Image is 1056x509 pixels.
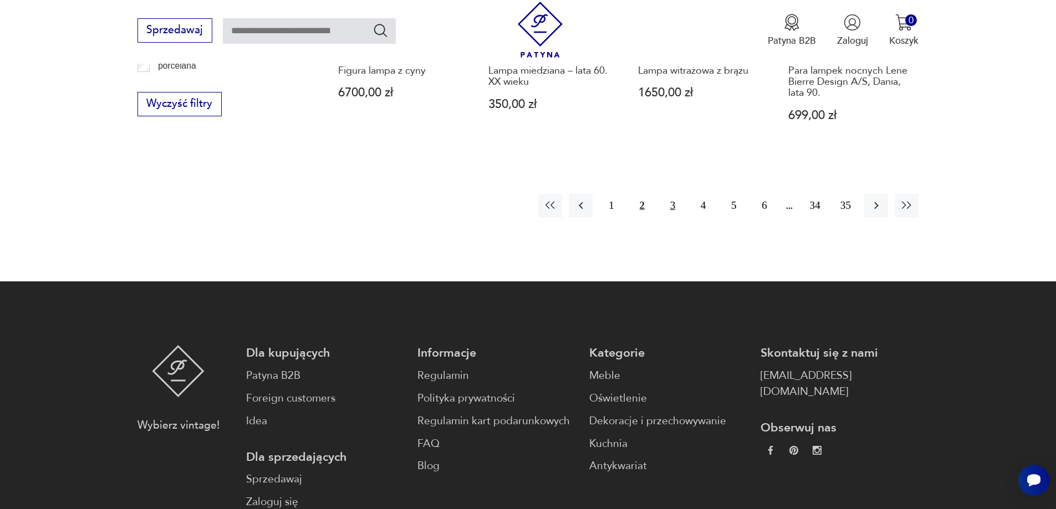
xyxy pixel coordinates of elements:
[722,194,746,218] button: 5
[417,436,575,452] a: FAQ
[158,59,196,73] p: porcelana
[789,446,798,455] img: 37d27d81a828e637adc9f9cb2e3d3a8a.webp
[766,446,775,455] img: da9060093f698e4c3cedc1453eec5031.webp
[905,14,917,26] div: 0
[246,368,404,384] a: Patyna B2B
[761,368,919,400] a: [EMAIL_ADDRESS][DOMAIN_NAME]
[246,449,404,465] p: Dla sprzedających
[373,22,389,38] button: Szukaj
[338,65,463,76] h3: Figura lampa z cyny
[1018,465,1049,496] iframe: Smartsupp widget button
[889,14,919,47] button: 0Koszyk
[589,436,747,452] a: Kuchnia
[137,27,212,35] a: Sprzedawaj
[844,14,861,31] img: Ikonka użytkownika
[137,418,220,434] p: Wybierz vintage!
[488,99,613,110] p: 350,00 zł
[589,390,747,407] a: Oświetlenie
[638,87,763,99] p: 1650,00 zł
[837,14,868,47] button: Zaloguj
[788,65,913,99] h3: Para lampek nocnych Lene Bierre Design A/S, Dania, lata 90.
[488,65,613,88] h3: Lampa miedziana – lata 60. XX wieku
[761,420,919,436] p: Obserwuj nas
[889,34,919,47] p: Koszyk
[152,345,205,397] img: Patyna - sklep z meblami i dekoracjami vintage
[803,194,827,218] button: 34
[417,390,575,407] a: Polityka prywatności
[417,413,575,429] a: Regulamin kart podarunkowych
[589,345,747,361] p: Kategorie
[768,34,816,47] p: Patyna B2B
[761,345,919,361] p: Skontaktuj się z nami
[137,92,222,116] button: Wyczyść filtry
[691,194,715,218] button: 4
[599,194,623,218] button: 1
[589,368,747,384] a: Meble
[837,34,868,47] p: Zaloguj
[137,18,212,43] button: Sprzedawaj
[417,368,575,384] a: Regulamin
[661,194,685,218] button: 3
[589,458,747,474] a: Antykwariat
[768,14,816,47] a: Ikona medaluPatyna B2B
[834,194,858,218] button: 35
[638,65,763,76] h3: Lampa witrażowa z brązu
[246,413,404,429] a: Idea
[246,345,404,361] p: Dla kupujących
[246,390,404,407] a: Foreign customers
[589,413,747,429] a: Dekoracje i przechowywanie
[752,194,776,218] button: 6
[512,2,568,58] img: Patyna - sklep z meblami i dekoracjami vintage
[895,14,912,31] img: Ikona koszyka
[417,345,575,361] p: Informacje
[788,110,913,121] p: 699,00 zł
[630,194,654,218] button: 2
[768,14,816,47] button: Patyna B2B
[246,471,404,487] a: Sprzedawaj
[813,446,822,455] img: c2fd9cf7f39615d9d6839a72ae8e59e5.webp
[158,77,186,91] p: porcelit
[417,458,575,474] a: Blog
[338,87,463,99] p: 6700,00 zł
[783,14,800,31] img: Ikona medalu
